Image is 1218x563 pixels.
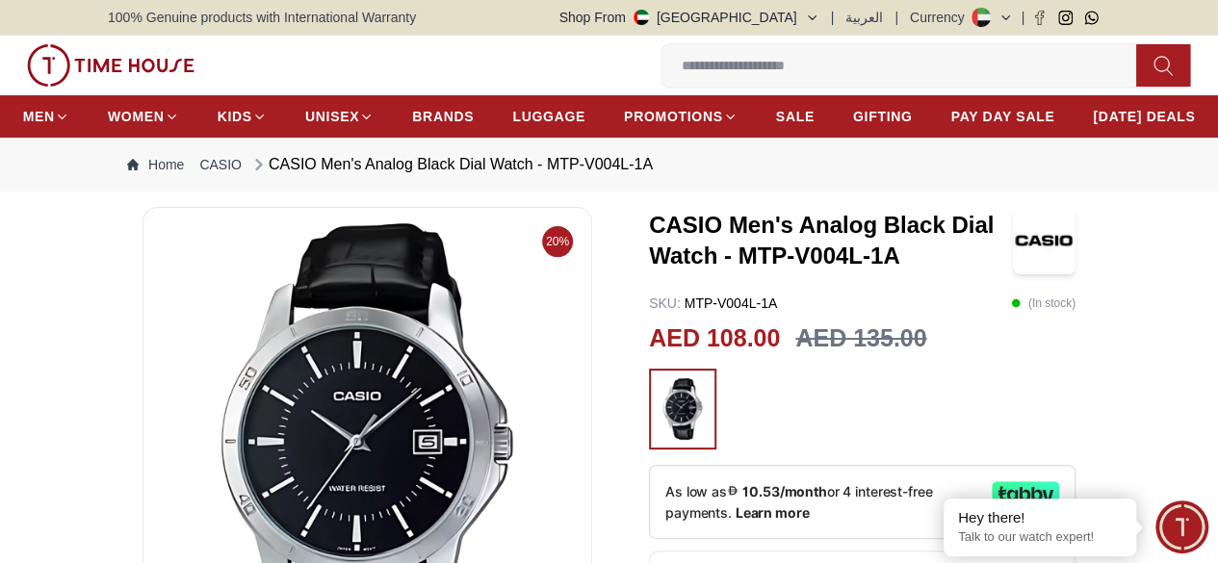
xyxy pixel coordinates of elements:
[649,320,780,357] h2: AED 108.00
[1155,500,1208,553] div: Chat Widget
[108,8,416,27] span: 100% Genuine products with International Warranty
[412,99,474,134] a: BRANDS
[305,99,374,134] a: UNISEX
[894,8,898,27] span: |
[249,153,653,176] div: CASIO Men's Analog Black Dial Watch - MTP-V004L-1A
[1093,99,1195,134] a: [DATE] DEALS
[512,107,585,126] span: LUGGAGE
[23,107,55,126] span: MEN
[1093,107,1195,126] span: [DATE] DEALS
[910,8,972,27] div: Currency
[1032,11,1047,25] a: Facebook
[950,107,1054,126] span: PAY DAY SALE
[649,295,681,311] span: SKU :
[108,99,179,134] a: WOMEN
[218,99,267,134] a: KIDS
[624,107,723,126] span: PROMOTIONS
[1084,11,1099,25] a: Whatsapp
[659,378,707,440] img: ...
[795,320,926,357] h3: AED 135.00
[776,107,815,126] span: SALE
[199,155,242,174] a: CASIO
[559,8,819,27] button: Shop From[GEOGRAPHIC_DATA]
[108,107,165,126] span: WOMEN
[845,8,883,27] button: العربية
[1013,207,1075,274] img: CASIO Men's Analog Black Dial Watch - MTP-V004L-1A
[950,99,1054,134] a: PAY DAY SALE
[108,138,1110,192] nav: Breadcrumb
[542,226,573,257] span: 20%
[853,99,913,134] a: GIFTING
[634,10,649,25] img: United Arab Emirates
[624,99,738,134] a: PROMOTIONS
[958,529,1122,546] p: Talk to our watch expert!
[831,8,835,27] span: |
[412,107,474,126] span: BRANDS
[776,99,815,134] a: SALE
[512,99,585,134] a: LUGGAGE
[27,44,194,87] img: ...
[853,107,913,126] span: GIFTING
[305,107,359,126] span: UNISEX
[1021,8,1024,27] span: |
[1011,294,1075,313] p: ( In stock )
[218,107,252,126] span: KIDS
[23,99,69,134] a: MEN
[958,508,1122,527] div: Hey there!
[127,155,184,174] a: Home
[649,294,777,313] p: MTP-V004L-1A
[1058,11,1073,25] a: Instagram
[649,210,1013,271] h3: CASIO Men's Analog Black Dial Watch - MTP-V004L-1A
